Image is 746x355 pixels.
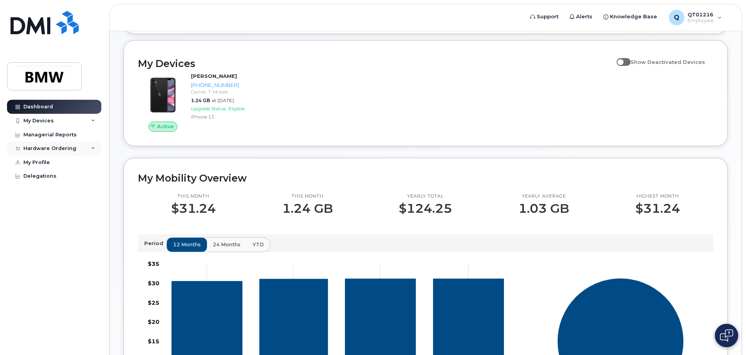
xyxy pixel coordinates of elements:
[631,59,705,65] span: Show Deactivated Devices
[282,193,333,200] p: This month
[138,58,613,69] h2: My Devices
[282,201,333,215] p: 1.24 GB
[191,113,272,120] div: iPhone 11
[171,193,216,200] p: This month
[157,123,174,130] span: Active
[518,193,569,200] p: Yearly average
[148,279,159,286] tspan: $30
[253,241,264,248] span: YTD
[720,329,733,342] img: Open chat
[212,97,234,103] span: at [DATE]
[171,201,216,215] p: $31.24
[635,201,680,215] p: $31.24
[610,13,657,21] span: Knowledge Base
[525,9,564,25] a: Support
[674,13,679,22] span: Q
[518,201,569,215] p: 1.03 GB
[191,106,227,111] span: Upgrade Status:
[617,55,623,61] input: Show Deactivated Devices
[635,193,680,200] p: Highest month
[564,9,598,25] a: Alerts
[138,172,713,184] h2: My Mobility Overview
[148,318,159,325] tspan: $20
[191,73,237,79] strong: [PERSON_NAME]
[148,299,159,306] tspan: $25
[688,18,714,24] span: Employee
[228,106,245,111] span: Eligible
[191,81,272,89] div: [PHONE_NUMBER]
[148,260,159,267] tspan: $35
[213,241,240,248] span: 24 months
[598,9,663,25] a: Knowledge Base
[576,13,592,21] span: Alerts
[688,11,714,18] span: QT01216
[537,13,559,21] span: Support
[144,76,182,114] img: iPhone_11.jpg
[399,201,452,215] p: $124.25
[138,72,275,132] a: Active[PERSON_NAME][PHONE_NUMBER]Carrier: T-Mobile1.24 GBat [DATE]Upgrade Status:EligibleiPhone 11
[399,193,452,200] p: Yearly total
[144,240,166,247] p: Period
[148,338,159,345] tspan: $15
[191,97,210,103] span: 1.24 GB
[663,10,727,25] div: QT01216
[191,88,272,95] div: Carrier: T-Mobile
